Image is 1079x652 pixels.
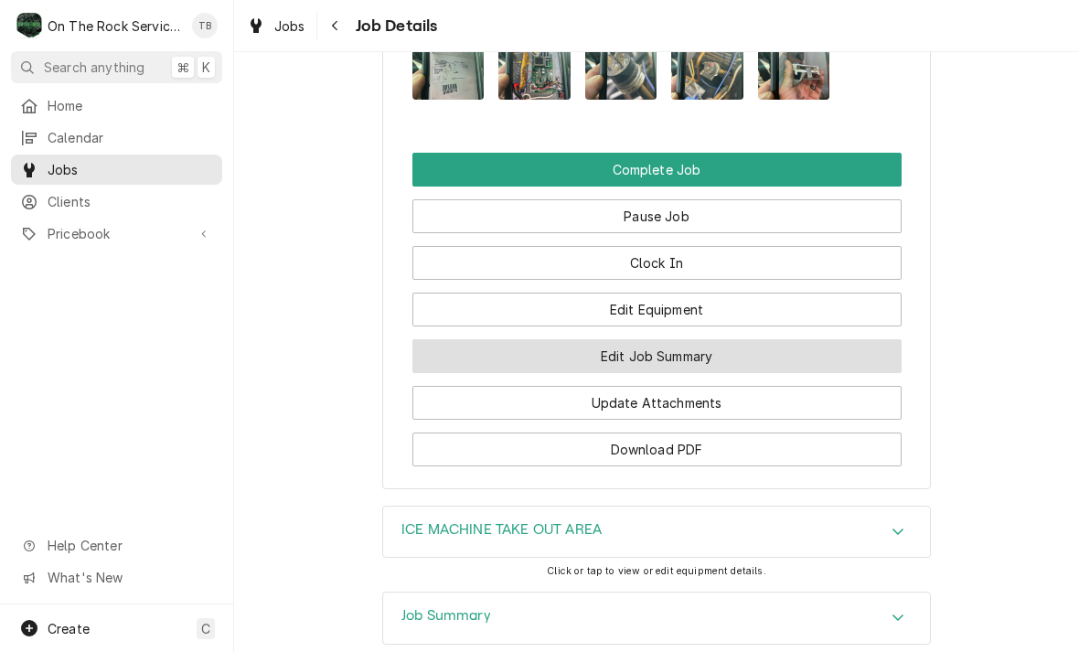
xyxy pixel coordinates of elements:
[48,160,213,179] span: Jobs
[412,199,902,233] button: Pause Job
[412,153,902,187] div: Button Group Row
[412,46,485,100] img: av9LwmHhRuWY4ksGjLUf
[48,128,213,147] span: Calendar
[412,433,902,466] button: Download PDF
[383,507,930,558] div: Accordion Header
[350,14,438,38] span: Job Details
[48,568,211,587] span: What's New
[11,219,222,249] a: Go to Pricebook
[192,13,218,38] div: Todd Brady's Avatar
[758,46,830,100] img: kA8NiLVxTexrYgJrq05T
[240,11,313,41] a: Jobs
[383,593,930,644] button: Accordion Details Expand Trigger
[176,58,189,77] span: ⌘
[11,155,222,185] a: Jobs
[11,123,222,153] a: Calendar
[44,58,144,77] span: Search anything
[412,153,902,466] div: Button Group
[412,326,902,373] div: Button Group Row
[498,46,571,100] img: 45WtLdBRSyqvpprgXymw
[412,339,902,373] button: Edit Job Summary
[412,293,902,326] button: Edit Equipment
[412,386,902,420] button: Update Attachments
[11,562,222,593] a: Go to What's New
[412,280,902,326] div: Button Group Row
[412,420,902,466] div: Button Group Row
[48,536,211,555] span: Help Center
[48,192,213,211] span: Clients
[48,621,90,636] span: Create
[412,246,902,280] button: Clock In
[382,592,931,645] div: Job Summary
[547,565,766,577] span: Click or tap to view or edit equipment details.
[202,58,210,77] span: K
[192,13,218,38] div: TB
[401,521,602,539] h3: ICE MACHINE TAKE OUT AREA
[11,51,222,83] button: Search anything⌘K
[11,91,222,121] a: Home
[412,14,902,114] div: Attachments
[401,607,491,625] h3: Job Summary
[48,96,213,115] span: Home
[412,373,902,420] div: Button Group Row
[412,187,902,233] div: Button Group Row
[382,506,931,559] div: ICE MACHINE TAKE OUT AREA
[412,31,902,114] span: Attachments
[274,16,305,36] span: Jobs
[321,11,350,40] button: Navigate back
[11,530,222,561] a: Go to Help Center
[671,46,743,100] img: wBRVIhrSTvubM16plXvw
[16,13,42,38] div: On The Rock Services's Avatar
[412,153,902,187] button: Complete Job
[585,46,657,100] img: QtxmvZhgRr6atMq6GugA
[201,619,210,638] span: C
[383,593,930,644] div: Accordion Header
[48,224,186,243] span: Pricebook
[16,13,42,38] div: O
[48,16,182,36] div: On The Rock Services
[412,233,902,280] div: Button Group Row
[383,507,930,558] button: Accordion Details Expand Trigger
[11,187,222,217] a: Clients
